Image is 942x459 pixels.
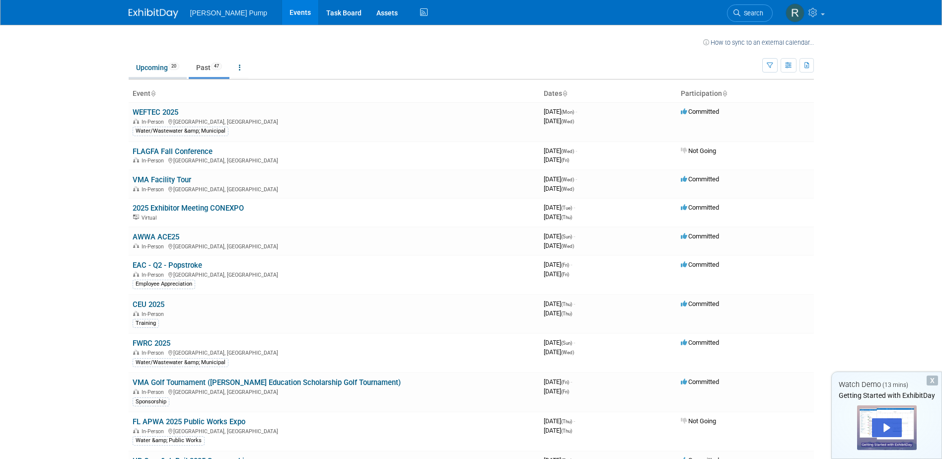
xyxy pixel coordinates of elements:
div: [GEOGRAPHIC_DATA], [GEOGRAPHIC_DATA] [133,348,536,356]
span: - [574,204,575,211]
div: Water/Wastewater &amp; Municipal [133,127,228,136]
span: (Fri) [561,380,569,385]
div: Sponsorship [133,397,169,406]
span: [DATE] [544,348,574,356]
div: [GEOGRAPHIC_DATA], [GEOGRAPHIC_DATA] [133,427,536,435]
a: EAC - Q2 - Popstroke [133,261,202,270]
span: - [574,339,575,346]
img: In-Person Event [133,311,139,316]
img: In-Person Event [133,272,139,277]
span: Not Going [681,417,716,425]
div: Dismiss [927,376,938,385]
span: (Sun) [561,234,572,239]
span: (Mon) [561,109,574,115]
span: [DATE] [544,213,572,221]
span: (Fri) [561,157,569,163]
span: In-Person [142,243,167,250]
span: Committed [681,175,719,183]
a: Sort by Start Date [562,89,567,97]
a: FL APWA 2025 Public Works Expo [133,417,245,426]
div: [GEOGRAPHIC_DATA], [GEOGRAPHIC_DATA] [133,387,536,395]
img: ExhibitDay [129,8,178,18]
a: VMA Facility Tour [133,175,191,184]
span: Committed [681,378,719,385]
span: - [576,108,577,115]
span: In-Person [142,428,167,435]
span: (Wed) [561,119,574,124]
span: (Wed) [561,149,574,154]
span: [DATE] [544,387,569,395]
a: Sort by Participation Type [722,89,727,97]
div: Play [872,418,902,437]
a: Search [727,4,773,22]
div: Getting Started with ExhibitDay [832,390,942,400]
span: [DATE] [544,117,574,125]
a: How to sync to an external calendar... [703,39,814,46]
a: WEFTEC 2025 [133,108,178,117]
span: In-Person [142,119,167,125]
span: [DATE] [544,147,577,154]
span: Committed [681,300,719,307]
div: [GEOGRAPHIC_DATA], [GEOGRAPHIC_DATA] [133,185,536,193]
span: [DATE] [544,108,577,115]
div: Water &amp; Public Works [133,436,205,445]
a: Upcoming20 [129,58,187,77]
span: (Fri) [561,262,569,268]
a: CEU 2025 [133,300,164,309]
span: Committed [681,108,719,115]
span: [DATE] [544,417,575,425]
span: [DATE] [544,300,575,307]
span: [DATE] [544,185,574,192]
div: [GEOGRAPHIC_DATA], [GEOGRAPHIC_DATA] [133,117,536,125]
span: (Wed) [561,177,574,182]
span: - [576,147,577,154]
img: Virtual Event [133,215,139,220]
div: Employee Appreciation [133,280,195,289]
span: (Thu) [561,311,572,316]
img: In-Person Event [133,119,139,124]
div: Water/Wastewater &amp; Municipal [133,358,228,367]
span: [DATE] [544,242,574,249]
span: 20 [168,63,179,70]
span: [DATE] [544,156,569,163]
span: Committed [681,261,719,268]
span: [DATE] [544,378,572,385]
span: Committed [681,204,719,211]
span: (Thu) [561,419,572,424]
span: - [574,300,575,307]
span: (Wed) [561,186,574,192]
a: 2025 Exhibitor Meeting CONEXPO [133,204,244,213]
div: [GEOGRAPHIC_DATA], [GEOGRAPHIC_DATA] [133,270,536,278]
span: Search [740,9,763,17]
span: [DATE] [544,339,575,346]
span: In-Person [142,157,167,164]
span: In-Person [142,186,167,193]
img: In-Person Event [133,157,139,162]
img: Ryan Intriago [786,3,804,22]
span: [PERSON_NAME] Pump [190,9,268,17]
a: VMA Golf Tournament ([PERSON_NAME] Education Scholarship Golf Tournament) [133,378,401,387]
span: 47 [211,63,222,70]
span: [DATE] [544,427,572,434]
a: FLAGFA Fall Conference [133,147,213,156]
span: Committed [681,339,719,346]
span: (Tue) [561,205,572,211]
a: AWWA ACE25 [133,232,179,241]
div: [GEOGRAPHIC_DATA], [GEOGRAPHIC_DATA] [133,156,536,164]
span: (Wed) [561,243,574,249]
span: (Thu) [561,302,572,307]
span: - [574,232,575,240]
th: Event [129,85,540,102]
span: (13 mins) [882,382,908,388]
span: [DATE] [544,309,572,317]
span: [DATE] [544,270,569,278]
span: (Fri) [561,389,569,394]
img: In-Person Event [133,243,139,248]
span: (Wed) [561,350,574,355]
a: Past47 [189,58,229,77]
span: (Fri) [561,272,569,277]
span: In-Person [142,311,167,317]
span: [DATE] [544,232,575,240]
div: Training [133,319,159,328]
th: Dates [540,85,677,102]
